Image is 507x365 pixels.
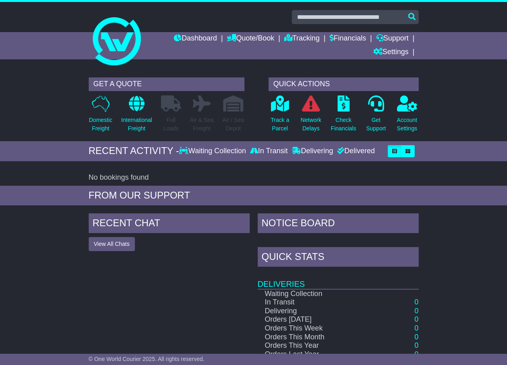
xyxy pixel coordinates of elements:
[270,95,289,137] a: Track aParcel
[89,116,112,133] p: Domestic Freight
[414,324,418,332] a: 0
[89,145,179,157] div: RECENT ACTIVITY -
[258,350,375,359] td: Orders Last Year
[121,116,152,133] p: International Freight
[258,298,375,307] td: In Transit
[174,32,217,46] a: Dashboard
[366,116,386,133] p: Get Support
[271,116,289,133] p: Track a Parcel
[269,77,419,91] div: QUICK ACTIONS
[258,315,375,324] td: Orders [DATE]
[284,32,320,46] a: Tracking
[89,95,113,137] a: DomesticFreight
[258,307,375,316] td: Delivering
[414,341,418,349] a: 0
[330,95,356,137] a: CheckFinancials
[300,95,322,137] a: NetworkDelays
[335,147,375,156] div: Delivered
[179,147,248,156] div: Waiting Collection
[89,356,205,362] span: © One World Courier 2025. All rights reserved.
[161,116,181,133] p: Full Loads
[258,341,375,350] td: Orders This Year
[331,116,356,133] p: Check Financials
[258,213,419,235] div: NOTICE BOARD
[414,307,418,315] a: 0
[373,46,409,59] a: Settings
[258,324,375,333] td: Orders This Week
[414,350,418,358] a: 0
[89,190,419,201] div: FROM OUR SUPPORT
[258,269,419,289] td: Deliveries
[258,333,375,342] td: Orders This Month
[227,32,274,46] a: Quote/Book
[89,237,135,251] button: View All Chats
[290,147,335,156] div: Delivering
[89,213,250,235] div: RECENT CHAT
[121,95,153,137] a: InternationalFreight
[258,247,419,269] div: Quick Stats
[414,298,418,306] a: 0
[414,333,418,341] a: 0
[89,173,419,182] div: No bookings found
[301,116,321,133] p: Network Delays
[414,315,418,323] a: 0
[190,116,214,133] p: Air & Sea Freight
[397,116,417,133] p: Account Settings
[330,32,366,46] a: Financials
[248,147,290,156] div: In Transit
[222,116,244,133] p: Air / Sea Depot
[397,95,418,137] a: AccountSettings
[376,32,409,46] a: Support
[366,95,386,137] a: GetSupport
[258,289,375,298] td: Waiting Collection
[89,77,244,91] div: GET A QUOTE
